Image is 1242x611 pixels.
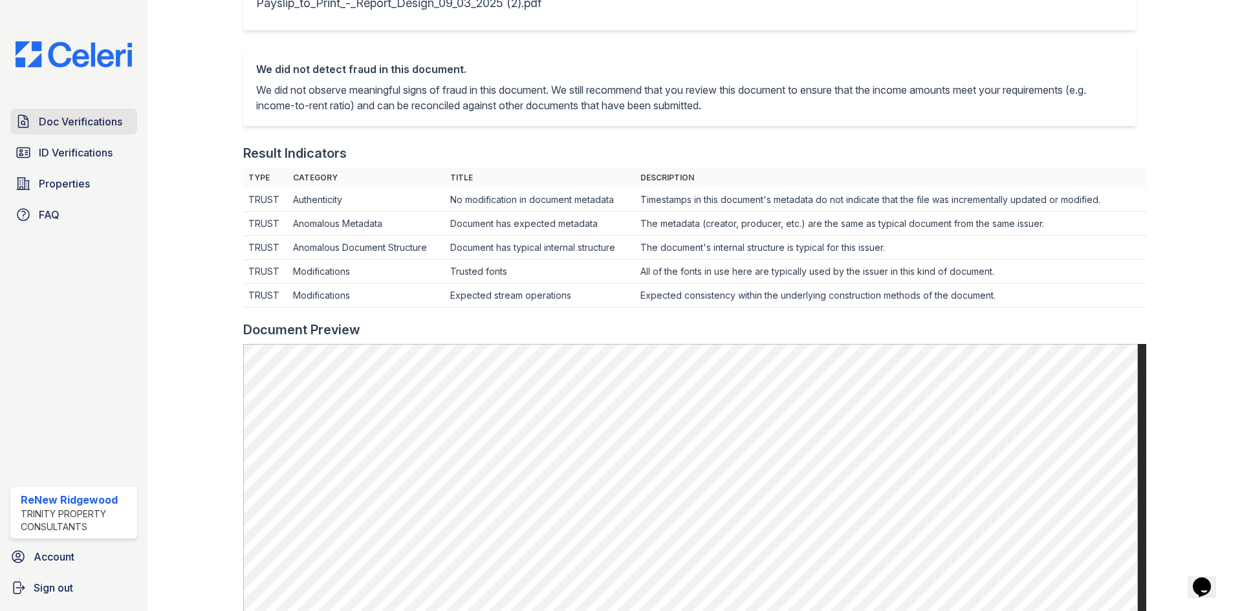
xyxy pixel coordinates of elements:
span: Sign out [34,580,73,595]
th: Description [635,167,1146,188]
div: Trinity Property Consultants [21,508,132,533]
td: TRUST [243,284,289,308]
td: All of the fonts in use here are typically used by the issuer in this kind of document. [635,260,1146,284]
td: Authenticity [288,188,444,212]
td: Document has typical internal structure [445,236,635,260]
td: TRUST [243,188,289,212]
iframe: chat widget [1188,559,1229,598]
td: Document has expected metadata [445,212,635,236]
a: ID Verifications [10,140,137,166]
td: Expected stream operations [445,284,635,308]
td: Anomalous Metadata [288,212,444,236]
td: Expected consistency within the underlying construction methods of the document. [635,284,1146,308]
a: Doc Verifications [10,109,137,134]
td: TRUST [243,236,289,260]
a: Sign out [5,575,142,601]
span: Account [34,549,74,564]
a: FAQ [10,202,137,228]
img: CE_Logo_Blue-a8612792a0a2168367f1c8372b55b34899dd931a85d93a1a3d3e32e68fde9ad4.png [5,41,142,67]
div: ReNew Ridgewood [21,492,132,508]
div: Document Preview [243,321,360,339]
td: Modifications [288,260,444,284]
td: Modifications [288,284,444,308]
td: TRUST [243,260,289,284]
th: Title [445,167,635,188]
td: TRUST [243,212,289,236]
td: Anomalous Document Structure [288,236,444,260]
p: We did not observe meaningful signs of fraud in this document. We still recommend that you review... [256,82,1123,113]
div: We did not detect fraud in this document. [256,61,1123,77]
td: The metadata (creator, producer, etc.) are the same as typical document from the same issuer. [635,212,1146,236]
div: Result Indicators [243,144,347,162]
th: Type [243,167,289,188]
a: Account [5,544,142,570]
td: No modification in document metadata [445,188,635,212]
span: Doc Verifications [39,114,122,129]
span: FAQ [39,207,60,222]
span: Properties [39,176,90,191]
a: Properties [10,171,137,197]
td: The document's internal structure is typical for this issuer. [635,236,1146,260]
td: Timestamps in this document's metadata do not indicate that the file was incrementally updated or... [635,188,1146,212]
th: Category [288,167,444,188]
span: ID Verifications [39,145,113,160]
td: Trusted fonts [445,260,635,284]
